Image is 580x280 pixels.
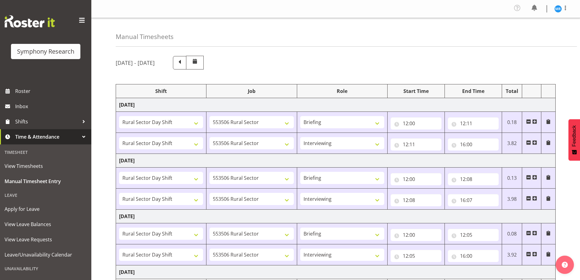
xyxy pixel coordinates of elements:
span: Shifts [15,117,79,126]
span: Feedback [571,125,577,147]
div: Role [300,87,384,95]
div: Total [505,87,519,95]
td: [DATE] [116,98,556,112]
input: Click to select... [391,194,441,206]
span: View Leave Requests [5,235,87,244]
div: Unavailability [2,262,90,275]
span: View Leave Balances [5,220,87,229]
h4: Manual Timesheets [116,33,174,40]
span: Leave/Unavailability Calendar [5,250,87,259]
input: Click to select... [391,229,441,241]
input: Click to select... [448,117,499,129]
td: [DATE] [116,154,556,168]
td: 3.92 [502,244,522,265]
button: Feedback - Show survey [568,119,580,161]
a: View Timesheets [2,158,90,174]
div: Shift [119,87,203,95]
td: 0.18 [502,112,522,133]
td: 0.08 [502,223,522,244]
span: Manual Timesheet Entry [5,177,87,186]
td: 0.13 [502,168,522,189]
h5: [DATE] - [DATE] [116,59,155,66]
input: Click to select... [448,173,499,185]
a: View Leave Balances [2,217,90,232]
input: Click to select... [391,173,441,185]
span: Time & Attendance [15,132,79,141]
input: Click to select... [448,138,499,151]
input: Click to select... [391,117,441,129]
div: End Time [448,87,499,95]
div: Start Time [391,87,441,95]
input: Click to select... [391,138,441,151]
td: 3.98 [502,189,522,210]
span: View Timesheets [5,161,87,171]
div: Job [209,87,294,95]
span: Apply for Leave [5,204,87,214]
td: 3.82 [502,133,522,154]
img: Rosterit website logo [5,15,55,27]
a: Manual Timesheet Entry [2,174,90,189]
input: Click to select... [448,250,499,262]
a: View Leave Requests [2,232,90,247]
div: Leave [2,189,90,201]
td: [DATE] [116,265,556,279]
input: Click to select... [448,229,499,241]
div: Timesheet [2,146,90,158]
a: Leave/Unavailability Calendar [2,247,90,262]
span: Roster [15,87,88,96]
span: Inbox [15,102,88,111]
img: help-xxl-2.png [562,262,568,268]
input: Click to select... [391,250,441,262]
img: michael-robinson11856.jpg [554,5,562,12]
div: Symphony Research [17,47,74,56]
a: Apply for Leave [2,201,90,217]
td: [DATE] [116,210,556,223]
input: Click to select... [448,194,499,206]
